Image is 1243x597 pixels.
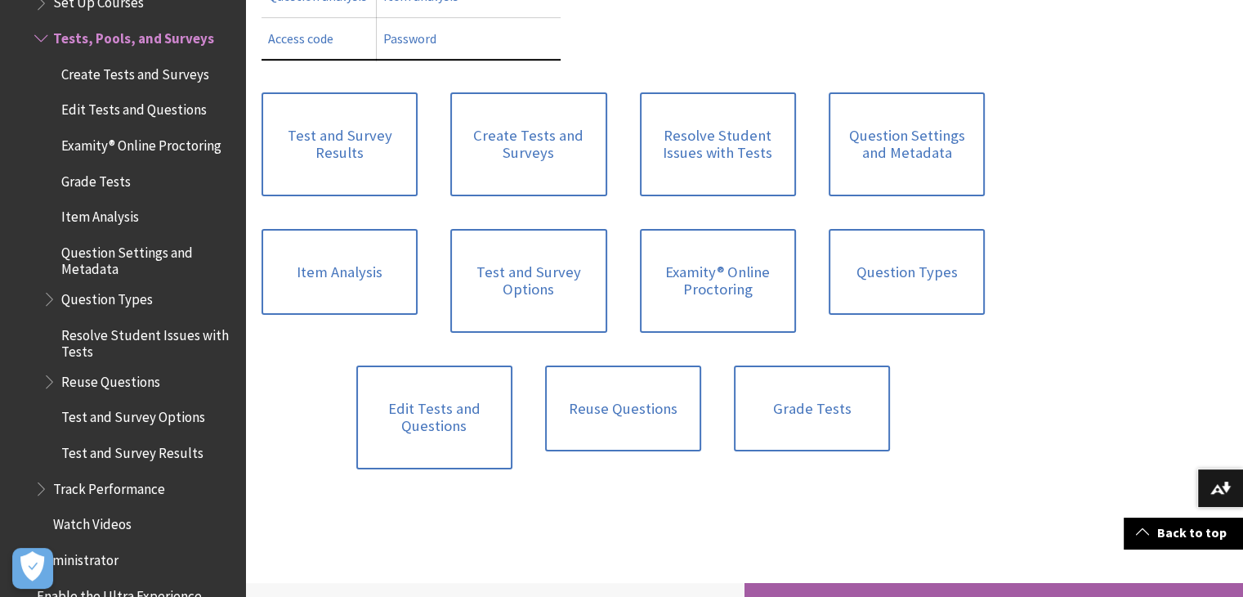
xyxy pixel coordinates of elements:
[545,366,701,452] a: Reuse Questions
[61,321,234,360] span: Resolve Student Issues with Tests
[61,204,139,226] span: Item Analysis
[53,511,132,533] span: Watch Videos
[12,548,53,589] button: Open Preferences
[1124,518,1243,548] a: Back to top
[262,92,418,196] a: Test and Survey Results
[61,97,207,119] span: Edit Tests and Questions
[53,475,165,497] span: Track Performance
[829,92,985,196] a: Question Settings and Metadata
[61,61,209,83] span: Create Tests and Surveys
[734,366,890,452] a: Grade Tests
[61,439,203,461] span: Test and Survey Results
[450,92,606,196] a: Create Tests and Surveys
[61,404,205,426] span: Test and Survey Options
[268,30,333,47] a: Access code
[356,366,512,469] a: Edit Tests and Questions
[61,168,131,190] span: Grade Tests
[61,285,153,307] span: Question Types
[53,25,214,47] span: Tests, Pools, and Surveys
[37,546,118,568] span: Administrator
[640,92,796,196] a: Resolve Student Issues with Tests
[262,229,418,316] a: Item Analysis
[61,368,160,390] span: Reuse Questions
[829,229,985,316] a: Question Types
[61,132,221,154] span: Examity® Online Proctoring
[640,229,796,333] a: Examity® Online Proctoring
[383,30,436,47] a: Password
[450,229,606,333] a: Test and Survey Options
[61,239,234,277] span: Question Settings and Metadata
